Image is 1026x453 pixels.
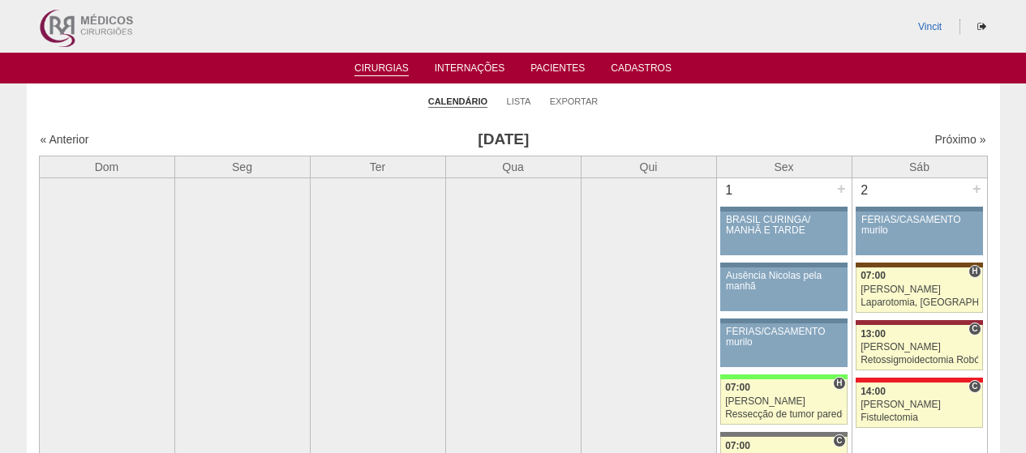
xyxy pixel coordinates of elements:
a: Pacientes [530,62,585,79]
div: [PERSON_NAME] [725,396,843,407]
a: Internações [435,62,505,79]
a: H 07:00 [PERSON_NAME] Laparotomia, [GEOGRAPHIC_DATA], Drenagem, Bridas [856,267,982,313]
a: FÉRIAS/CASAMENTO murilo [856,212,982,255]
div: Key: Aviso [720,207,847,212]
span: 07:00 [861,270,886,281]
div: Ressecção de tumor parede abdominal pélvica [725,409,843,420]
span: 07:00 [725,440,750,451]
div: Fistulectomia [861,412,978,423]
div: Key: Assunção [856,378,982,382]
a: « Anterior [41,133,89,146]
a: BRASIL CURINGA/ MANHÃ E TARDE [720,212,847,255]
div: + [835,178,848,199]
span: Hospital [833,377,845,390]
div: Retossigmoidectomia Robótica [861,355,978,365]
div: Key: Aviso [720,263,847,267]
span: Consultório [968,323,981,335]
div: Key: Santa Joana [856,263,982,267]
span: Consultório [968,380,981,393]
div: FÉRIAS/CASAMENTO murilo [726,327,842,348]
a: Calendário [428,96,487,108]
div: Key: Sírio Libanês [856,320,982,325]
th: Sex [716,156,852,177]
a: C 13:00 [PERSON_NAME] Retossigmoidectomia Robótica [856,325,982,370]
div: [PERSON_NAME] [861,342,978,353]
div: 1 [717,178,742,203]
div: Laparotomia, [GEOGRAPHIC_DATA], Drenagem, Bridas [861,297,978,308]
th: Sáb [852,156,987,177]
a: Lista [507,96,531,107]
div: BRASIL CURINGA/ MANHÃ E TARDE [726,215,842,236]
div: [PERSON_NAME] [861,400,978,410]
div: FÉRIAS/CASAMENTO murilo [861,215,977,236]
span: 14:00 [861,386,886,397]
span: 07:00 [725,382,750,393]
div: Ausência Nicolas pela manhã [726,271,842,292]
h3: [DATE] [267,128,740,152]
a: Ausência Nicolas pela manhã [720,267,847,311]
div: Key: Aviso [720,318,847,323]
span: 13:00 [861,328,886,340]
div: Key: Brasil [720,374,847,379]
a: Próximo » [934,133,985,146]
a: Cadastros [611,62,672,79]
a: H 07:00 [PERSON_NAME] Ressecção de tumor parede abdominal pélvica [720,379,847,425]
div: 2 [852,178,878,203]
th: Qui [581,156,716,177]
span: Hospital [968,265,981,278]
th: Qua [445,156,581,177]
div: Key: Santa Catarina [720,432,847,437]
i: Sair [977,22,986,32]
div: + [970,178,984,199]
th: Seg [174,156,310,177]
div: Key: Aviso [856,207,982,212]
span: Consultório [833,434,845,447]
a: Vincit [918,21,942,32]
a: FÉRIAS/CASAMENTO murilo [720,323,847,367]
a: Exportar [550,96,599,107]
th: Dom [39,156,174,177]
th: Ter [310,156,445,177]
div: [PERSON_NAME] [861,284,978,295]
a: Cirurgias [354,62,409,76]
a: C 14:00 [PERSON_NAME] Fistulectomia [856,382,982,428]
